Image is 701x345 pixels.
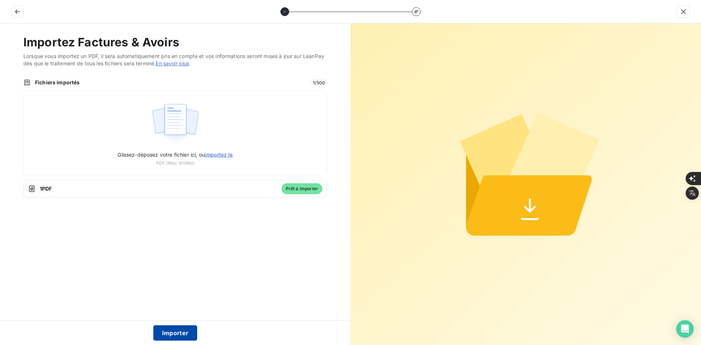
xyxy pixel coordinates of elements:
[153,325,198,341] button: Importer
[281,183,322,194] span: Prêt à importer
[151,100,200,146] img: illustration
[156,60,189,66] a: En savoir plus
[35,79,306,86] span: Fichiers importés
[23,35,327,50] h2: Importez Factures & Avoirs
[205,152,233,158] span: importez le
[23,53,327,67] span: Lorsque vous importez un PDF, il sera automatiquement pris en compte et vos informations seront m...
[676,320,694,338] div: Open Intercom Messenger
[311,79,327,86] span: 1 / 500
[118,152,233,158] span: Glissez-déposez votre fichier ici, ou
[156,160,194,166] span: PDF (Max 100Mo)
[40,185,277,192] span: 1 PDF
